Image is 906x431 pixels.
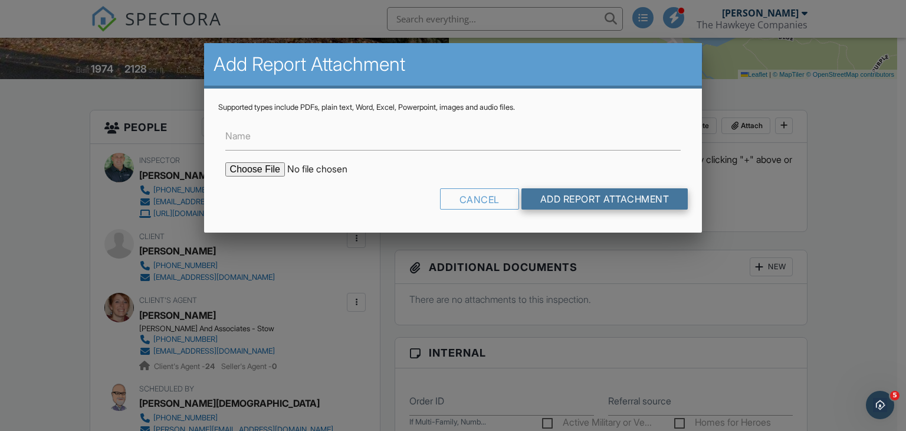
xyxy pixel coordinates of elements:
[218,103,688,112] div: Supported types include PDFs, plain text, Word, Excel, Powerpoint, images and audio files.
[890,391,900,400] span: 5
[214,53,693,76] h2: Add Report Attachment
[440,188,519,210] div: Cancel
[866,391,894,419] iframe: Intercom live chat
[521,188,688,210] input: Add Report Attachment
[225,129,251,142] label: Name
